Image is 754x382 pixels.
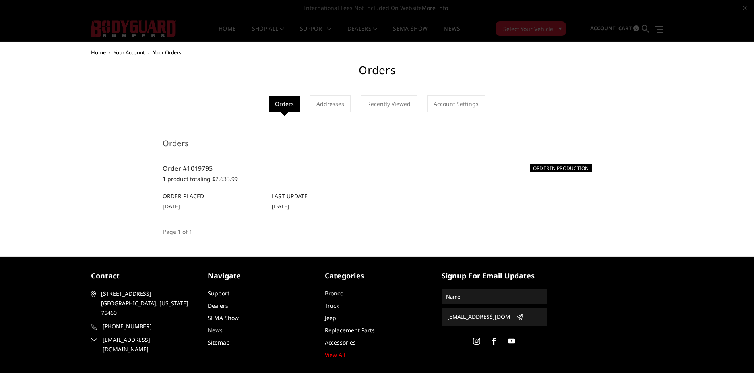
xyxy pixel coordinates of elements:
span: Account [590,25,616,32]
a: Account [590,18,616,39]
a: shop all [252,26,284,41]
a: SEMA Show [393,26,428,41]
a: Cart 0 [618,18,639,39]
a: Support [300,26,331,41]
span: [DATE] [163,203,180,210]
a: Addresses [310,95,351,112]
a: [PHONE_NUMBER] [91,322,196,331]
a: Home [219,26,236,41]
a: News [208,326,223,334]
span: [PHONE_NUMBER] [103,322,195,331]
a: Support [208,289,229,297]
a: Order #1019795 [163,164,213,173]
a: Accessories [325,339,356,346]
span: 0 [633,25,639,31]
li: Page 1 of 1 [163,227,193,236]
a: SEMA Show [208,314,239,322]
span: Your Orders [153,49,181,56]
h6: Order Placed [163,192,264,200]
h6: Last Update [272,192,373,200]
p: 1 product totaling $2,633.99 [163,174,592,184]
h5: contact [91,270,196,281]
span: [EMAIL_ADDRESS][DOMAIN_NAME] [103,335,195,354]
a: [EMAIL_ADDRESS][DOMAIN_NAME] [91,335,196,354]
a: Bronco [325,289,343,297]
input: Name [443,290,545,303]
a: Account Settings [427,95,485,112]
a: Sitemap [208,339,230,346]
a: Dealers [347,26,378,41]
h3: Orders [163,137,592,155]
a: Dealers [208,302,228,309]
a: More Info [422,4,448,12]
a: Truck [325,302,339,309]
h5: Navigate [208,270,313,281]
button: Select Your Vehicle [496,21,566,36]
h5: signup for email updates [442,270,547,281]
span: Cart [618,25,632,32]
a: Home [91,49,106,56]
input: Email [444,311,513,323]
h6: ORDER IN PRODUCTION [530,164,592,172]
a: Jeep [325,314,336,322]
span: [DATE] [272,203,289,210]
span: ▾ [559,24,562,33]
a: Recently Viewed [361,95,417,112]
a: News [444,26,460,41]
span: [STREET_ADDRESS] [GEOGRAPHIC_DATA], [US_STATE] 75460 [101,289,193,318]
a: View All [325,351,345,359]
li: Orders [269,96,300,112]
h5: Categories [325,270,430,281]
a: Replacement Parts [325,326,375,334]
a: Your Account [114,49,145,56]
h1: Orders [91,64,663,83]
img: BODYGUARD BUMPERS [91,20,176,37]
span: Select Your Vehicle [503,25,553,33]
